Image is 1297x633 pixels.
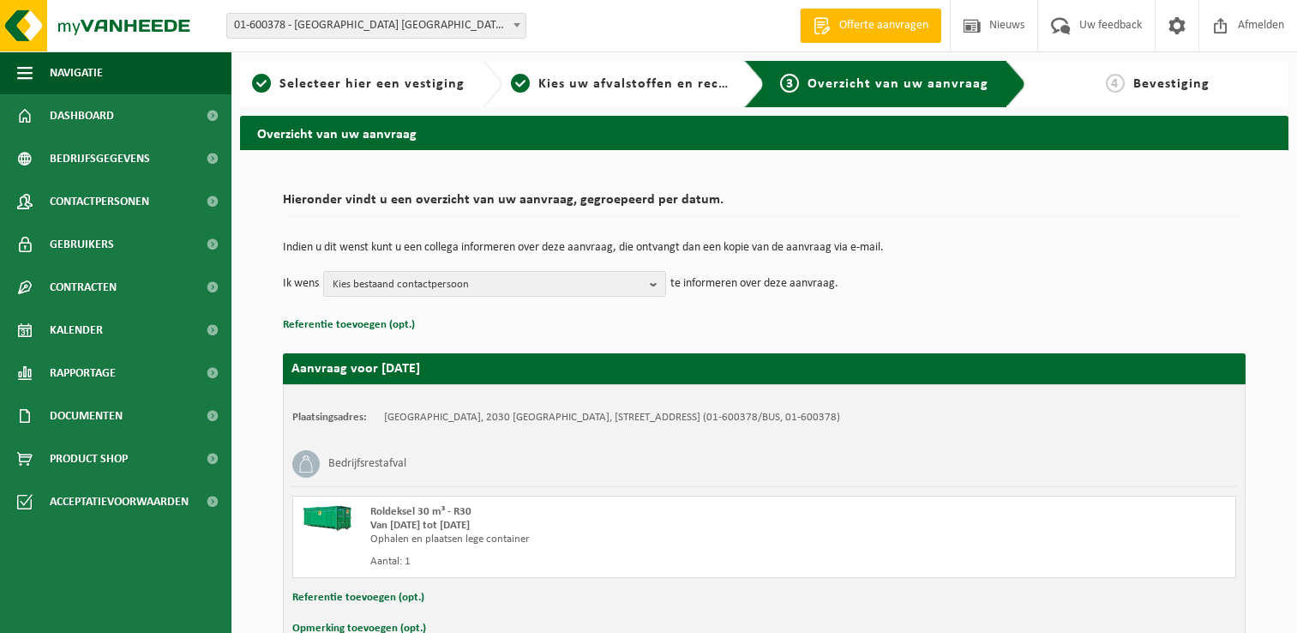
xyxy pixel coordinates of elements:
[835,17,933,34] span: Offerte aanvragen
[292,587,424,609] button: Referentie toevoegen (opt.)
[252,74,271,93] span: 1
[370,555,833,569] div: Aantal: 1
[808,77,988,91] span: Overzicht van uw aanvraag
[292,412,367,423] strong: Plaatsingsadres:
[283,242,1246,254] p: Indien u dit wenst kunt u een collega informeren over deze aanvraag, die ontvangt dan een kopie v...
[283,193,1246,216] h2: Hieronder vindt u een overzicht van uw aanvraag, gegroepeerd per datum.
[50,480,189,523] span: Acceptatievoorwaarden
[226,13,526,39] span: 01-600378 - NOORD NATIE TERMINAL NV - ANTWERPEN
[323,271,666,297] button: Kies bestaand contactpersoon
[800,9,941,43] a: Offerte aanvragen
[328,450,406,478] h3: Bedrijfsrestafval
[538,77,774,91] span: Kies uw afvalstoffen en recipiënten
[384,411,840,425] td: [GEOGRAPHIC_DATA], 2030 [GEOGRAPHIC_DATA], [STREET_ADDRESS] (01-600378/BUS, 01-600378)
[302,505,353,531] img: HK-XR-30-GN-00.png
[249,74,468,94] a: 1Selecteer hier een vestiging
[240,116,1288,149] h2: Overzicht van uw aanvraag
[511,74,530,93] span: 2
[50,137,150,180] span: Bedrijfsgegevens
[370,520,470,531] strong: Van [DATE] tot [DATE]
[50,266,117,309] span: Contracten
[370,533,833,546] div: Ophalen en plaatsen lege container
[670,271,838,297] p: te informeren over deze aanvraag.
[283,271,319,297] p: Ik wens
[511,74,730,94] a: 2Kies uw afvalstoffen en recipiënten
[50,309,103,352] span: Kalender
[227,14,525,38] span: 01-600378 - NOORD NATIE TERMINAL NV - ANTWERPEN
[370,506,471,517] span: Roldeksel 30 m³ - R30
[279,77,465,91] span: Selecteer hier een vestiging
[1106,74,1125,93] span: 4
[283,314,415,336] button: Referentie toevoegen (opt.)
[333,272,643,298] span: Kies bestaand contactpersoon
[1133,77,1210,91] span: Bevestiging
[50,437,128,480] span: Product Shop
[50,94,114,137] span: Dashboard
[50,180,149,223] span: Contactpersonen
[50,223,114,266] span: Gebruikers
[780,74,799,93] span: 3
[50,352,116,395] span: Rapportage
[50,51,103,94] span: Navigatie
[50,395,123,437] span: Documenten
[291,362,420,376] strong: Aanvraag voor [DATE]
